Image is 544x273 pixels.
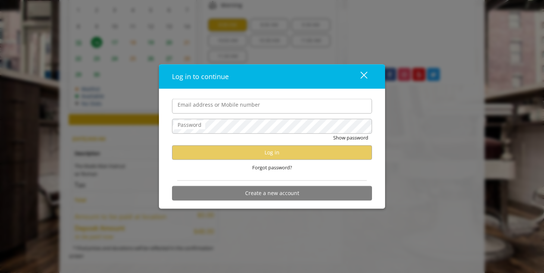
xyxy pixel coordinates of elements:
button: Show password [333,134,368,142]
label: Email address or Mobile number [174,101,264,109]
input: Password [172,119,372,134]
button: close dialog [347,69,372,84]
button: Create a new account [172,186,372,200]
span: Log in to continue [172,72,229,81]
button: Log in [172,145,372,160]
span: Forgot password? [252,164,292,172]
input: Email address or Mobile number [172,99,372,114]
div: close dialog [352,71,367,82]
label: Password [174,121,205,129]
